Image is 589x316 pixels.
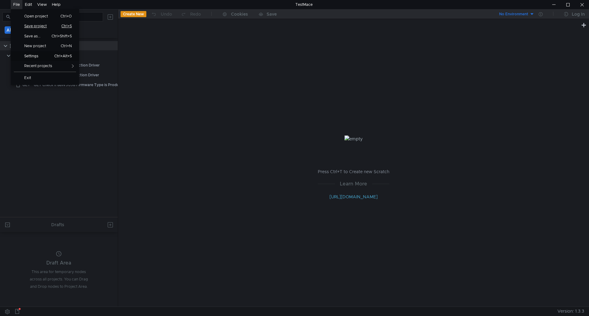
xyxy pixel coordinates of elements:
div: GET Check if 88W9098 Firmware Type is Production [34,80,128,89]
div: Undo [161,10,172,18]
button: Undo [146,10,176,19]
span: Version: 1.3.3 [557,307,584,316]
div: Log In [572,10,585,18]
span: Learn More [335,180,372,188]
div: Redo [190,10,201,18]
button: All [5,26,13,34]
button: Redo [176,10,205,19]
span: GET [22,80,30,89]
div: No Environment [499,11,528,17]
div: Cookies [231,10,248,18]
div: Save [267,12,277,16]
p: Press Ctrl+T to Create new Scratch [318,168,389,175]
button: No Environment [492,9,534,19]
div: Drafts [51,221,64,228]
img: empty [345,135,363,142]
button: Create New [121,11,146,17]
a: [URL][DOMAIN_NAME] [329,194,378,200]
